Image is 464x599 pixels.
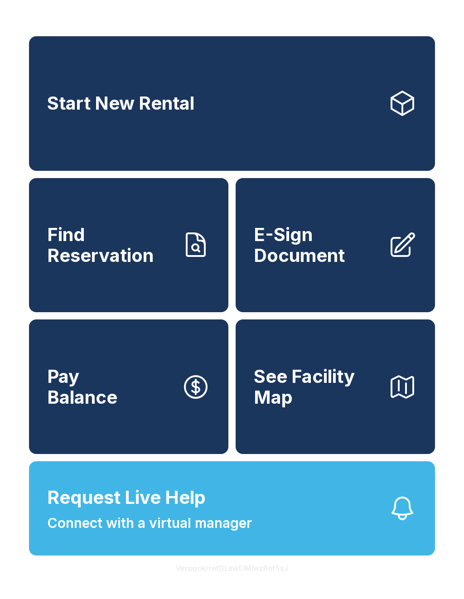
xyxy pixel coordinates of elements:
[29,319,228,454] button: PayBalance
[236,178,435,313] a: E-Sign Document
[254,366,381,407] span: See Facility Map
[169,556,295,581] button: VersionkrrefDLawElMlwz8nfSsJ
[47,484,206,511] span: Request Live Help
[29,178,228,313] a: Find Reservation
[236,319,435,454] button: See Facility Map
[29,461,435,556] button: Request Live HelpConnect with a virtual manager
[47,224,174,266] span: Find Reservation
[29,36,435,171] a: Start New Rental
[254,224,381,266] span: E-Sign Document
[47,93,194,114] span: Start New Rental
[47,513,252,533] span: Connect with a virtual manager
[47,366,117,407] span: Pay Balance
